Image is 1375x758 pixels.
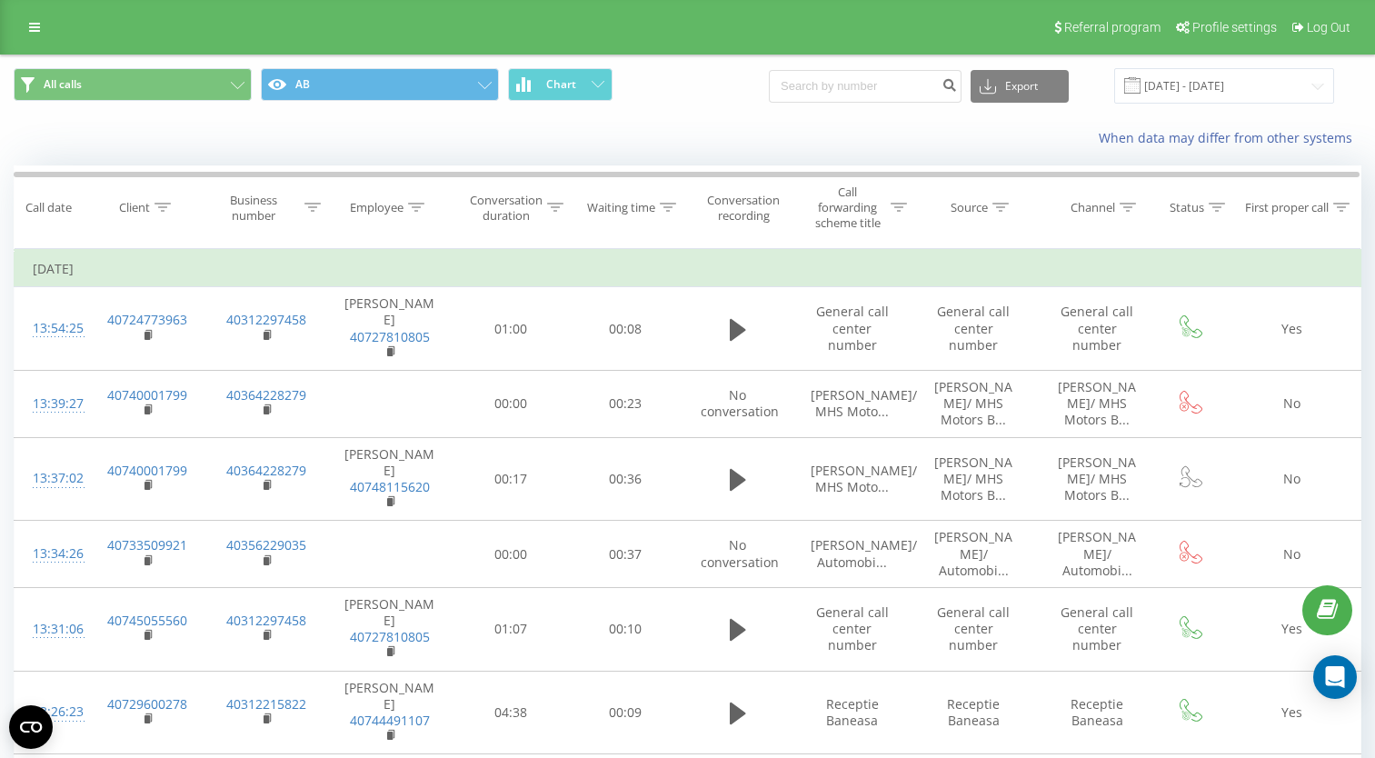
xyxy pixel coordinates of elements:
[325,287,453,371] td: [PERSON_NAME]
[261,68,499,101] button: AB
[15,251,1361,287] td: [DATE]
[1223,437,1360,521] td: No
[226,612,306,629] a: 40312297458
[453,287,568,371] td: 01:00
[107,386,187,404] a: 40740001799
[1313,655,1357,699] div: Open Intercom Messenger
[951,200,988,215] div: Source
[350,200,404,215] div: Employee
[912,671,1035,754] td: Receptie Baneasa
[1223,371,1360,438] td: No
[226,462,306,479] a: 40364228279
[470,193,543,224] div: Conversation duration
[33,612,69,647] div: 13:31:06
[453,521,568,588] td: 00:00
[350,328,430,345] a: 40727810805
[226,311,306,328] a: 40312297458
[33,386,69,422] div: 13:39:27
[546,78,576,91] span: Chart
[1223,671,1360,754] td: Yes
[1245,200,1329,215] div: First proper call
[934,528,1012,578] span: [PERSON_NAME]/ Automobi...
[769,70,962,103] input: Search by number
[1307,20,1350,35] span: Log Out
[568,287,683,371] td: 00:08
[701,536,779,570] span: No conversation
[1058,378,1136,428] span: [PERSON_NAME]/ MHS Motors B...
[453,437,568,521] td: 00:17
[107,536,187,554] a: 40733509921
[568,521,683,588] td: 00:37
[568,587,683,671] td: 00:10
[107,462,187,479] a: 40740001799
[792,587,912,671] td: General call center number
[1170,200,1204,215] div: Status
[1099,129,1361,146] a: When data may differ from other systems
[33,536,69,572] div: 13:34:26
[912,287,1035,371] td: General call center number
[1223,287,1360,371] td: Yes
[587,200,655,215] div: Waiting time
[1058,528,1136,578] span: [PERSON_NAME]/ Automobi...
[206,193,300,224] div: Business number
[453,671,568,754] td: 04:38
[699,193,788,224] div: Conversation recording
[811,386,917,420] span: [PERSON_NAME]/ MHS Moto...
[9,705,53,749] button: Open CMP widget
[226,695,306,713] a: 40312215822
[912,587,1035,671] td: General call center number
[226,386,306,404] a: 40364228279
[701,386,779,420] span: No conversation
[453,587,568,671] td: 01:07
[811,462,917,495] span: [PERSON_NAME]/ MHS Moto...
[1223,521,1360,588] td: No
[1058,454,1136,504] span: [PERSON_NAME]/ MHS Motors B...
[119,200,150,215] div: Client
[44,77,82,92] span: All calls
[107,612,187,629] a: 40745055560
[325,437,453,521] td: [PERSON_NAME]
[568,437,683,521] td: 00:36
[934,454,1012,504] span: [PERSON_NAME]/ MHS Motors B...
[809,185,886,231] div: Call forwarding scheme title
[1071,200,1115,215] div: Channel
[792,287,912,371] td: General call center number
[33,461,69,496] div: 13:37:02
[568,671,683,754] td: 00:09
[226,536,306,554] a: 40356229035
[107,311,187,328] a: 40724773963
[14,68,252,101] button: All calls
[107,695,187,713] a: 40729600278
[1035,587,1159,671] td: General call center number
[1064,20,1161,35] span: Referral program
[325,671,453,754] td: [PERSON_NAME]
[508,68,613,101] button: Chart
[971,70,1069,103] button: Export
[811,536,917,570] span: [PERSON_NAME]/ Automobi...
[25,200,72,215] div: Call date
[325,587,453,671] td: [PERSON_NAME]
[33,311,69,346] div: 13:54:25
[350,712,430,729] a: 40744491107
[1223,587,1360,671] td: Yes
[453,371,568,438] td: 00:00
[568,371,683,438] td: 00:23
[33,694,69,730] div: 13:26:23
[1035,287,1159,371] td: General call center number
[1192,20,1277,35] span: Profile settings
[792,671,912,754] td: Receptie Baneasa
[934,378,1012,428] span: [PERSON_NAME]/ MHS Motors B...
[350,478,430,495] a: 40748115620
[350,628,430,645] a: 40727810805
[1035,671,1159,754] td: Receptie Baneasa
